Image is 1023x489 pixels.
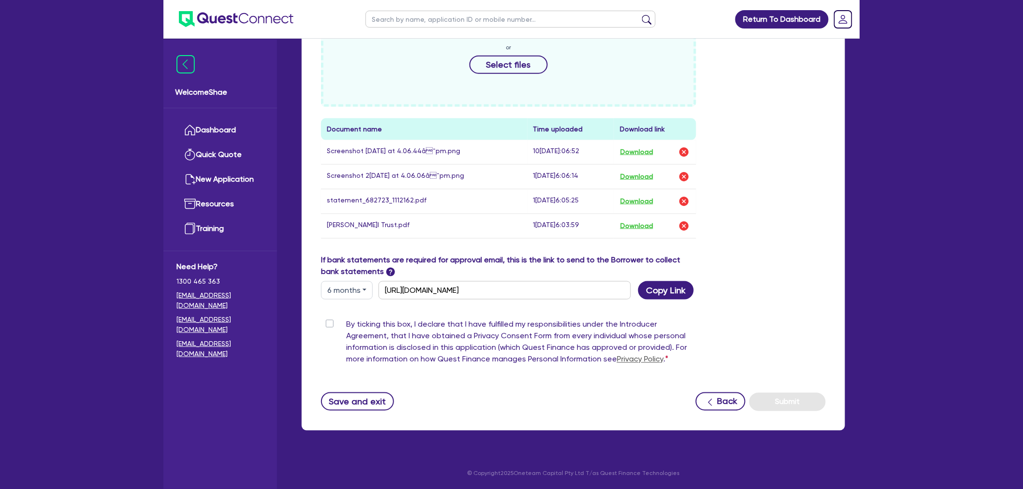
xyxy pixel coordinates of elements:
img: icon-menu-close [176,55,195,73]
a: Training [176,216,264,241]
th: Time uploaded [527,118,614,140]
img: quick-quote [184,149,196,160]
td: 10[DATE]:06:52 [527,140,614,165]
a: Dashboard [176,118,264,143]
td: statement_682723_1112162.pdf [321,189,527,214]
a: [EMAIL_ADDRESS][DOMAIN_NAME] [176,339,264,359]
a: Return To Dashboard [735,10,829,29]
button: Download [620,171,654,183]
label: By ticking this box, I declare that I have fulfilled my responsibilities under the Introducer Agr... [346,319,696,369]
button: Dropdown toggle [321,281,373,300]
a: Resources [176,192,264,216]
button: Back [696,392,745,411]
a: Privacy Policy [617,355,663,364]
td: Screenshot 2[DATE] at 4.06.06â¯pm.png [321,164,527,189]
span: 1300 465 363 [176,276,264,287]
img: quest-connect-logo-blue [179,11,293,27]
span: ? [386,268,395,276]
img: delete-icon [678,220,690,232]
span: Need Help? [176,261,264,273]
td: [PERSON_NAME]l Trust.pdf [321,214,527,238]
td: 1[DATE]6:05:25 [527,189,614,214]
a: [EMAIL_ADDRESS][DOMAIN_NAME] [176,290,264,311]
button: Download [620,195,654,208]
p: © Copyright 2025 Oneteam Capital Pty Ltd T/as Quest Finance Technologies [295,469,852,478]
img: training [184,223,196,234]
span: Welcome Shae [175,86,265,98]
button: Select files [469,56,548,74]
a: [EMAIL_ADDRESS][DOMAIN_NAME] [176,315,264,335]
td: Screenshot [DATE] at 4.06.44â¯pm.png [321,140,527,165]
button: Download [620,220,654,232]
img: delete-icon [678,171,690,183]
td: 1[DATE]6:03:59 [527,214,614,238]
img: resources [184,198,196,210]
input: Search by name, application ID or mobile number... [365,11,656,28]
span: or [506,43,511,52]
img: new-application [184,173,196,185]
button: Copy Link [638,281,694,300]
a: Dropdown toggle [831,7,856,32]
button: Download [620,146,654,158]
img: delete-icon [678,146,690,158]
a: Quick Quote [176,143,264,167]
td: 1[DATE]6:06:14 [527,164,614,189]
label: If bank statements are required for approval email, this is the link to send to the Borrower to c... [321,254,696,277]
button: Save and exit [321,392,394,411]
th: Document name [321,118,527,140]
a: New Application [176,167,264,192]
button: Submit [749,393,826,411]
img: delete-icon [678,196,690,207]
th: Download link [614,118,696,140]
